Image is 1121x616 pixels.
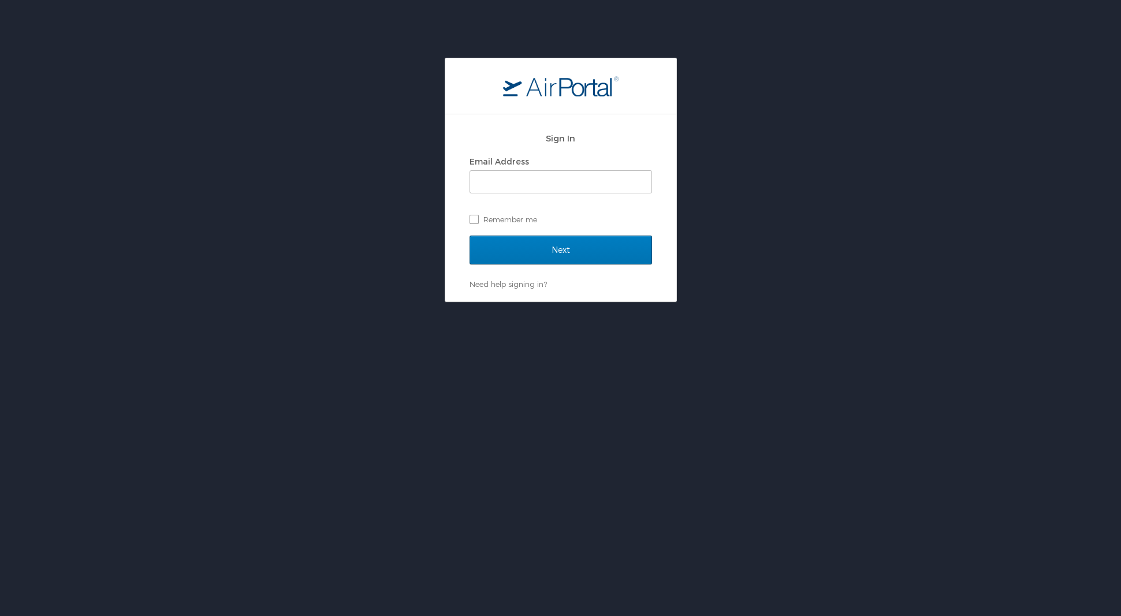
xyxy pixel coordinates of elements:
label: Remember me [470,211,652,228]
h2: Sign In [470,132,652,145]
a: Need help signing in? [470,279,547,289]
img: logo [503,76,619,96]
label: Email Address [470,156,529,166]
input: Next [470,236,652,264]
